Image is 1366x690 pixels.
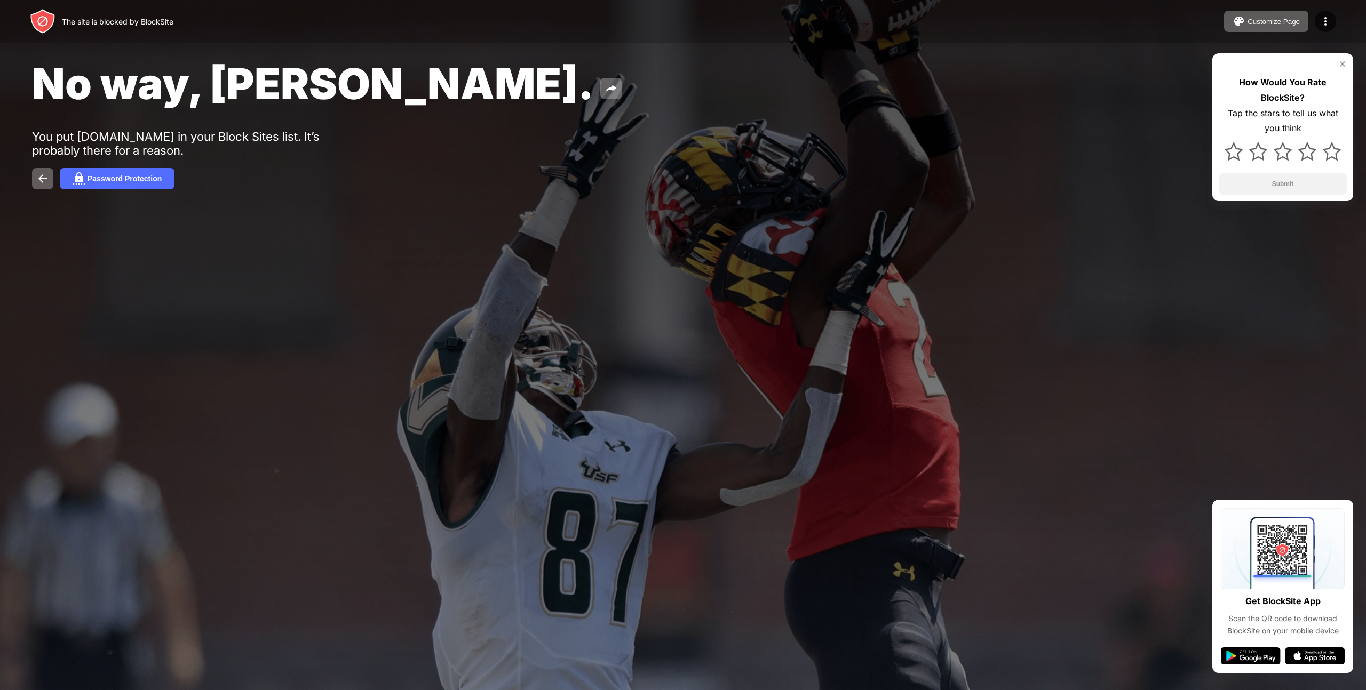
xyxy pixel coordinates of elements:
div: You put [DOMAIN_NAME] in your Block Sites list. It’s probably there for a reason. [32,130,362,157]
img: password.svg [73,172,85,185]
div: Customize Page [1248,18,1300,26]
img: star.svg [1249,142,1267,161]
button: Submit [1219,173,1347,195]
img: back.svg [36,172,49,185]
img: header-logo.svg [30,9,55,34]
img: rate-us-close.svg [1338,60,1347,68]
div: Tap the stars to tell us what you think [1219,106,1347,137]
img: share.svg [605,82,617,95]
img: star.svg [1225,142,1243,161]
div: How Would You Rate BlockSite? [1219,75,1347,106]
div: Password Protection [88,174,162,183]
div: Get BlockSite App [1245,593,1321,609]
div: Scan the QR code to download BlockSite on your mobile device [1221,613,1345,637]
button: Password Protection [60,168,174,189]
img: google-play.svg [1221,647,1281,664]
img: qrcode.svg [1221,508,1345,589]
span: No way, [PERSON_NAME]. [32,58,594,109]
img: menu-icon.svg [1319,15,1332,28]
img: star.svg [1323,142,1341,161]
img: star.svg [1274,142,1292,161]
button: Customize Page [1224,11,1308,32]
div: The site is blocked by BlockSite [62,17,173,26]
img: star.svg [1298,142,1316,161]
img: pallet.svg [1233,15,1245,28]
img: app-store.svg [1285,647,1345,664]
